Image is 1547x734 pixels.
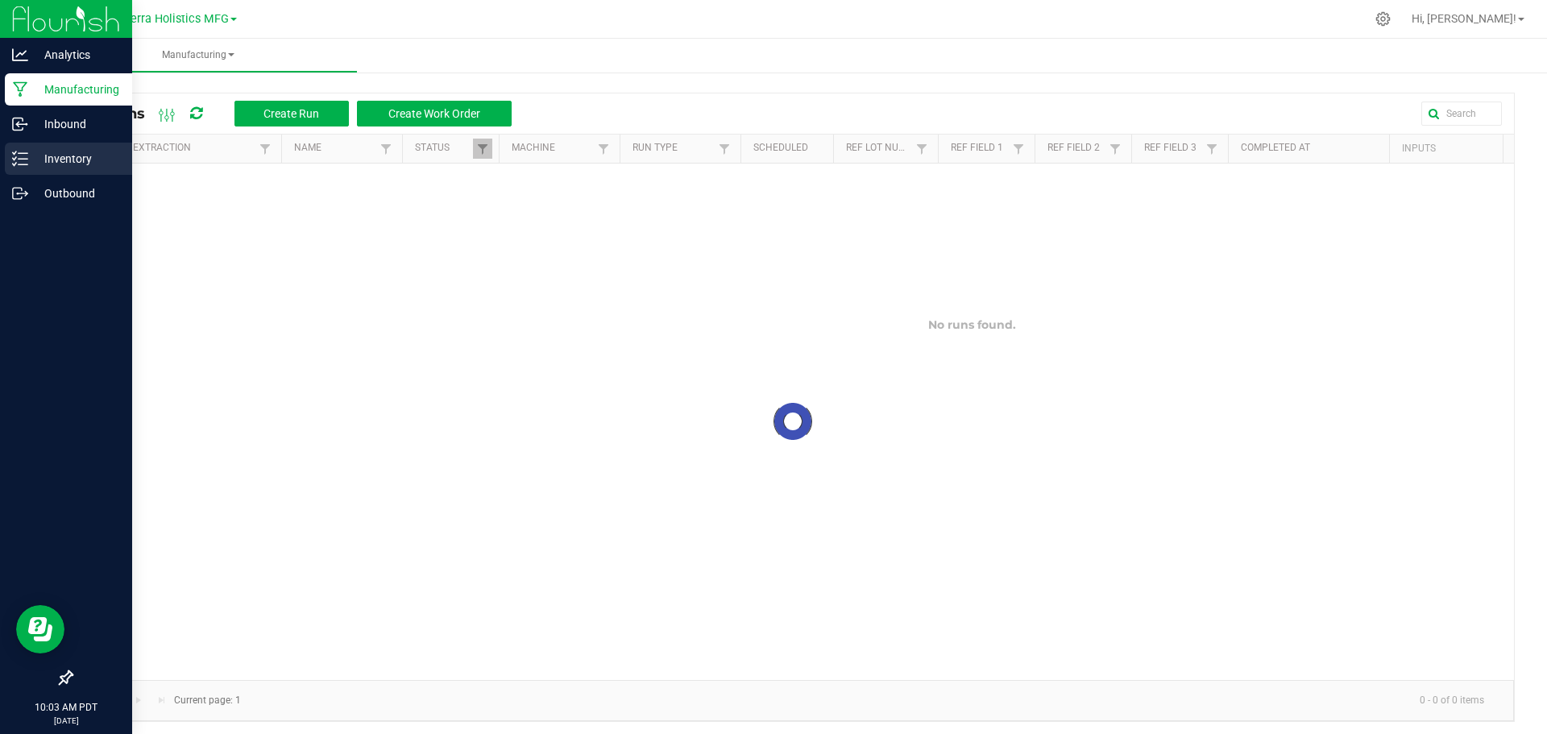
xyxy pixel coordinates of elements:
a: Ref Field 2Sortable [1047,142,1105,155]
p: Manufacturing [28,80,125,99]
kendo-pager-info: 0 - 0 of 0 items [251,687,1497,714]
a: Filter [715,139,734,159]
a: MachineSortable [512,142,593,155]
span: Hi, [PERSON_NAME]! [1412,12,1516,25]
span: Create Run [263,107,319,120]
a: StatusSortable [415,142,472,155]
a: Run TypeSortable [632,142,714,155]
a: Ref Field 1Sortable [951,142,1008,155]
inline-svg: Manufacturing [12,81,28,97]
inline-svg: Analytics [12,47,28,63]
a: Filter [255,139,275,159]
inline-svg: Inventory [12,151,28,167]
span: Manufacturing [39,48,357,62]
p: Inbound [28,114,125,134]
p: [DATE] [7,715,125,727]
p: 10:03 AM PDT [7,700,125,715]
p: Analytics [28,45,125,64]
div: All Runs [84,100,524,127]
a: Ref Field 3Sortable [1144,142,1201,155]
a: ExtractionSortable [133,142,255,155]
a: ScheduledSortable [753,142,827,155]
inline-svg: Inbound [12,116,28,132]
a: NameSortable [294,142,375,155]
a: Filter [1202,139,1221,159]
input: Search [1421,102,1502,126]
div: Manage settings [1373,11,1393,27]
a: Ref Lot NumberSortable [846,142,911,155]
a: Manufacturing [39,39,357,73]
button: Create Work Order [357,101,512,126]
a: Filter [912,139,931,159]
a: Filter [1009,139,1028,159]
button: Create Run [234,101,349,126]
a: Filter [1105,139,1125,159]
span: Create Work Order [388,107,480,120]
a: Completed AtSortable [1241,142,1383,155]
p: Outbound [28,184,125,203]
iframe: Resource center [16,605,64,653]
a: Filter [376,139,396,159]
inline-svg: Outbound [12,185,28,201]
kendo-pager: Current page: 1 [72,680,1514,721]
a: Filter [594,139,613,159]
span: High Sierra Holistics MFG [93,12,229,26]
p: Inventory [28,149,125,168]
a: Filter [473,139,492,159]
